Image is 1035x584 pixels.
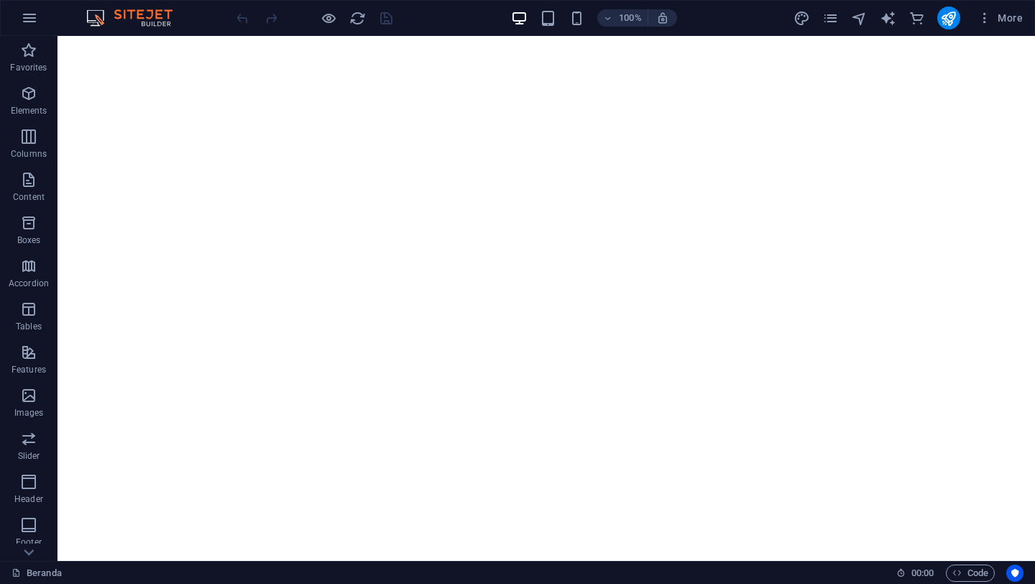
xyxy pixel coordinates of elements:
p: Features [11,364,46,375]
button: design [793,9,811,27]
p: Slider [18,450,40,462]
button: commerce [908,9,926,27]
button: text_generator [880,9,897,27]
button: publish [937,6,960,29]
button: Usercentrics [1006,565,1023,582]
p: Columns [11,148,47,160]
p: Images [14,407,44,419]
span: Code [952,565,988,582]
button: Click here to leave preview mode and continue editing [320,9,337,27]
p: Elements [11,105,47,117]
span: : [921,567,924,578]
i: Reload page [349,10,366,27]
i: On resize automatically adjust zoom level to fit chosen device. [656,12,669,24]
button: reload [349,9,366,27]
p: Tables [16,321,42,332]
p: Header [14,493,43,505]
a: Click to cancel selection. Double-click to open Pages [11,565,62,582]
button: navigator [851,9,868,27]
button: 100% [597,9,648,27]
i: Pages (Ctrl+Alt+S) [822,10,839,27]
p: Footer [16,537,42,548]
button: pages [822,9,839,27]
p: Accordion [9,278,49,289]
h6: 100% [619,9,642,27]
button: Code [946,565,995,582]
i: AI Writer [880,10,896,27]
p: Content [13,191,45,203]
p: Boxes [17,234,41,246]
span: More [977,11,1023,25]
button: More [972,6,1029,29]
h6: Session time [896,565,934,582]
i: Design (Ctrl+Alt+Y) [793,10,810,27]
i: Publish [940,10,957,27]
p: Favorites [10,62,47,73]
i: Commerce [908,10,925,27]
span: 00 00 [911,565,934,582]
img: Editor Logo [83,9,190,27]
